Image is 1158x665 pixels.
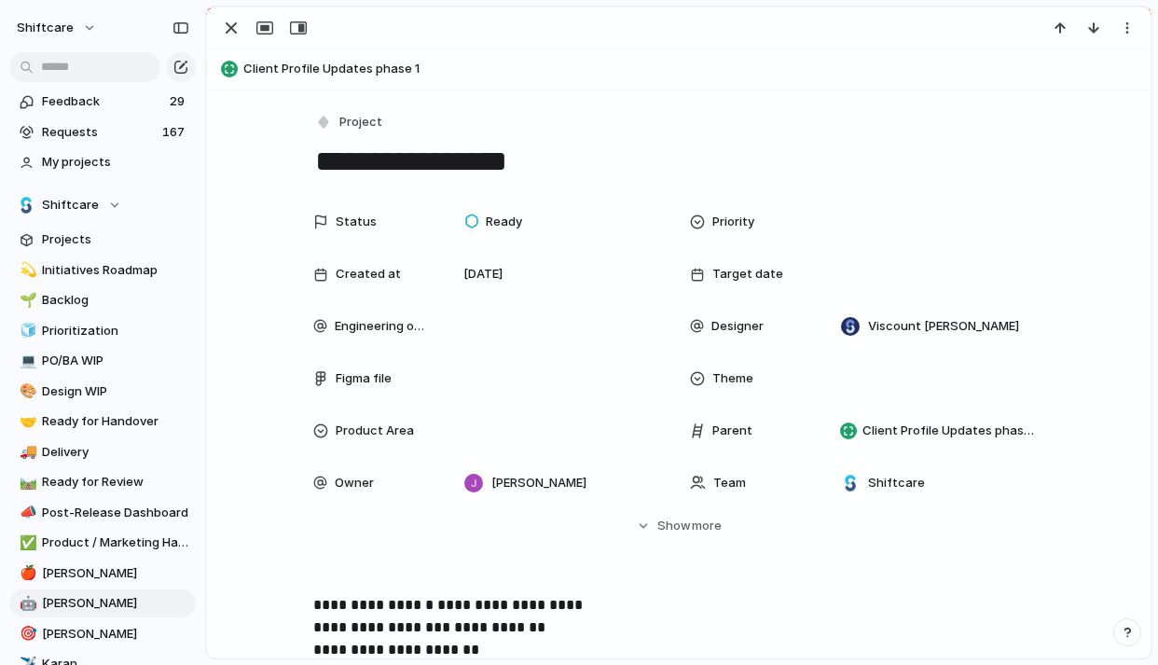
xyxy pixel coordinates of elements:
span: My projects [42,153,189,172]
button: ✅ [17,533,35,552]
button: Client Profile Updates phase 1 [215,54,1142,84]
a: Feedback29 [9,88,196,116]
span: [PERSON_NAME] [42,625,189,644]
div: ✅ [20,533,33,554]
span: shiftcare [17,19,74,37]
button: 🧊 [17,322,35,340]
a: 🍎[PERSON_NAME] [9,560,196,588]
a: Projects [9,226,196,254]
span: 167 [162,123,188,142]
button: Shiftcare [9,191,196,219]
span: Delivery [42,443,189,462]
button: 🤖 [17,594,35,613]
span: Product Area [336,422,414,440]
span: Initiatives Roadmap [42,261,189,280]
a: 🎨Design WIP [9,378,196,406]
a: 🚚Delivery [9,438,196,466]
span: Parent [712,422,752,440]
div: 🤖 [20,593,33,615]
button: shiftcare [8,13,106,43]
a: 🌱Backlog [9,286,196,314]
button: Project [311,109,388,136]
span: Post-Release Dashboard [42,504,189,522]
span: Designer [711,317,764,336]
div: 🎨 [20,381,33,402]
a: 🧊Prioritization [9,317,196,345]
span: Prioritization [42,322,189,340]
span: Ready for Handover [42,412,189,431]
button: 🍎 [17,564,35,583]
span: Viscount [PERSON_NAME] [868,317,1019,336]
button: 🎨 [17,382,35,401]
span: Priority [712,213,754,231]
span: Ready for Review [42,473,189,492]
button: 🎯 [17,625,35,644]
span: Target date [712,265,783,284]
span: Design WIP [42,382,189,401]
div: 💻 [20,351,33,372]
div: 🤝 [20,411,33,433]
span: Team [713,474,746,492]
div: 🛤️ [20,472,33,493]
a: Requests167 [9,118,196,146]
span: Created at [336,265,401,284]
a: My projects [9,148,196,176]
button: 💫 [17,261,35,280]
span: Shiftcare [868,474,925,492]
button: 🤝 [17,412,35,431]
div: 🧊 [20,320,33,341]
span: [PERSON_NAME] [491,474,586,492]
span: [PERSON_NAME] [42,594,189,613]
button: 💻 [17,352,35,370]
span: Figma file [336,369,392,388]
a: 📣Post-Release Dashboard [9,499,196,527]
span: Ready [486,213,522,231]
span: Feedback [42,92,164,111]
span: Owner [335,474,374,492]
a: ✅Product / Marketing Handover [9,529,196,557]
button: 🛤️ [17,473,35,492]
button: Showmore [313,509,1044,543]
span: Client Profile Updates phase 1 [243,60,1142,78]
span: more [692,517,722,535]
button: 🌱 [17,291,35,310]
a: 💻PO/BA WIP [9,347,196,375]
a: 🛤️Ready for Review [9,468,196,496]
div: 🚚 [20,441,33,463]
button: 📣 [17,504,35,522]
div: 🍎 [20,562,33,584]
a: 🤝Ready for Handover [9,408,196,436]
div: 🎯 [20,623,33,644]
span: [DATE] [463,265,503,284]
a: 🎯[PERSON_NAME] [9,620,196,648]
a: 💫Initiatives Roadmap [9,256,196,284]
button: 🚚 [17,443,35,462]
span: [PERSON_NAME] [42,564,189,583]
div: 💫 [20,259,33,281]
a: 🤖[PERSON_NAME] [9,589,196,617]
span: Shiftcare [42,196,99,215]
div: 📣 [20,502,33,523]
span: Requests [42,123,157,142]
span: Show [657,517,691,535]
span: Client Profile Updates phase 1 [862,422,1036,440]
span: Engineering owner [335,317,433,336]
span: 29 [170,92,188,111]
span: Theme [712,369,753,388]
span: Projects [42,230,189,249]
span: Backlog [42,291,189,310]
span: Project [339,113,382,132]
